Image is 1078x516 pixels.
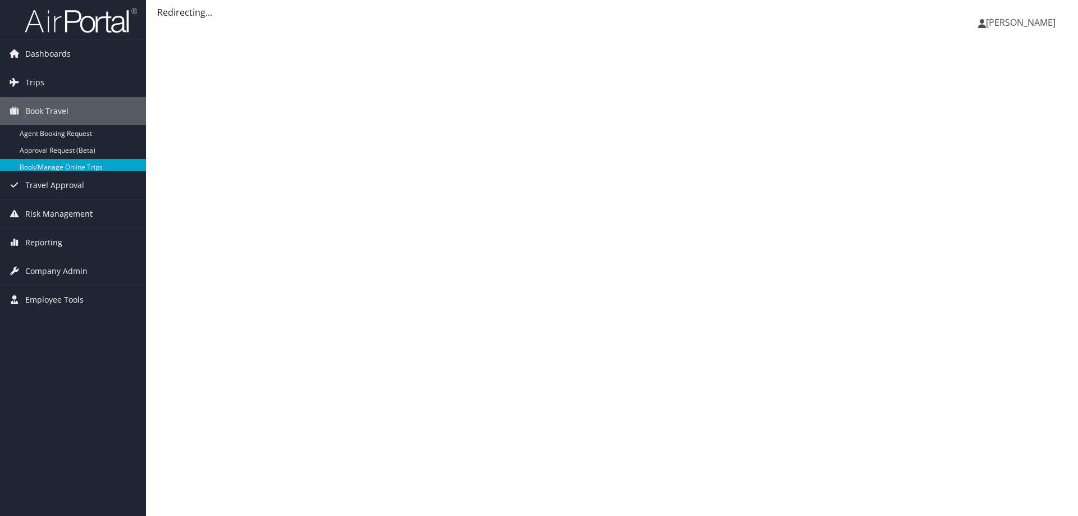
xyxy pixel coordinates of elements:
[25,7,137,34] img: airportal-logo.png
[25,69,44,97] span: Trips
[25,257,88,285] span: Company Admin
[157,6,1067,19] div: Redirecting...
[25,229,62,257] span: Reporting
[25,97,68,125] span: Book Travel
[25,40,71,68] span: Dashboards
[978,6,1067,39] a: [PERSON_NAME]
[25,200,93,228] span: Risk Management
[986,16,1056,29] span: [PERSON_NAME]
[25,286,84,314] span: Employee Tools
[25,171,84,199] span: Travel Approval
